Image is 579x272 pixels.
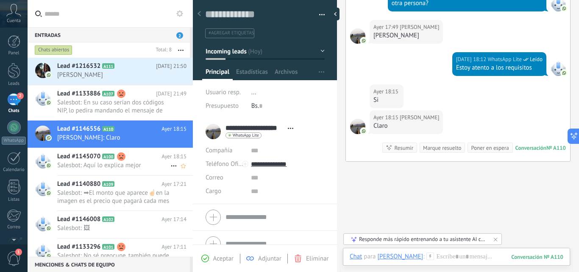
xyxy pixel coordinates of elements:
span: Cleotilde Cruz Pérez [400,23,439,31]
span: Aceptar [213,255,234,263]
span: Ayer 17:14 [161,215,187,224]
span: ... [251,88,256,96]
span: Lead #1146556 [57,125,100,133]
span: Salesbot: No sé preocupe, también puede realizar el trámite con el pasaporte [57,252,170,268]
div: Listas [2,197,26,202]
span: A101 [102,244,114,250]
div: Ayer 17:49 [373,23,400,31]
div: Estoy atento a los requisitos [456,64,543,72]
span: Salesbot: 🖼 [57,224,170,232]
div: Calendario [2,167,26,173]
a: Lead #1146008 A102 Ayer 17:14 Salesbot: 🖼 [28,211,193,238]
div: Usuario resp. [206,86,245,99]
img: com.amocrm.amocrmwa.svg [561,6,567,11]
div: Cleotilde Cruz Pérez [377,252,423,260]
span: A110 [102,126,114,132]
span: 1 [15,249,22,255]
span: [PERSON_NAME]: Claro [57,134,170,142]
div: Presupuesto [206,99,245,113]
div: Claro [373,122,439,130]
span: Archivos [275,68,298,80]
div: Panel [2,50,26,56]
span: Eliminar [306,255,328,263]
span: Cleotilde Cruz Pérez [400,113,439,122]
span: WhatsApp Lite [233,133,259,137]
span: WhatsApp Lite [551,61,566,76]
span: Cleotilde Cruz Pérez [350,28,365,44]
div: Conversación [515,144,546,151]
span: Lead #1145070 [57,152,100,161]
div: Menciones & Chats de equipo [28,257,190,272]
img: com.amocrm.amocrmwa.svg [46,253,52,259]
span: Estadísticas [236,68,268,80]
span: [PERSON_NAME] [57,71,170,79]
div: Leads [2,81,26,87]
div: Compañía [206,144,245,157]
div: Responde más rápido entrenando a tu asistente AI con tus fuentes de datos [359,236,487,243]
div: 110 [511,253,563,261]
div: Ocultar [331,8,340,20]
span: WhatsApp Lite [488,55,522,64]
div: [PERSON_NAME] [373,31,439,40]
span: Ayer 18:15 [161,125,187,133]
span: Lead #1133296 [57,243,100,251]
span: [DATE] 21:50 [156,62,187,70]
span: 2 [17,93,24,99]
span: A102 [102,216,114,222]
div: Correo [2,224,26,230]
span: A107 [102,91,114,96]
span: Leído [530,55,543,64]
span: Cuenta [7,18,21,24]
img: com.amocrm.amocrmwa.svg [361,128,367,134]
span: Cleotilde Cruz Pérez [350,119,365,134]
div: Poner en espera [471,144,509,152]
a: Lead #1140880 A109 Ayer 17:21 Salesbot: ➡El monto que aparece☝🏻en la imagen es el precio que paga... [28,176,193,210]
div: № A110 [546,144,566,151]
img: com.amocrm.amocrmwa.svg [361,38,367,44]
div: Resumir [394,144,413,152]
span: Cargo [206,188,221,194]
a: Lead #1216532 A111 [DATE] 21:50 [PERSON_NAME] [28,58,193,85]
div: Ayer 18:15 [373,113,400,122]
span: : [423,252,424,261]
span: Salesbot: En su caso serían dos códigos NIP, lo pedira mandando el mensaje de cada uno de los núm... [57,98,170,115]
span: Ayer 17:21 [161,180,187,188]
div: Chats [2,108,26,114]
img: com.amocrm.amocrmwa.svg [46,135,52,141]
span: Lead #1216532 [57,62,100,70]
button: Correo [206,171,223,185]
span: Lead #1146008 [57,215,100,224]
img: com.amocrm.amocrmwa.svg [46,72,52,78]
span: A111 [102,63,114,69]
span: Adjuntar [258,255,281,263]
div: [DATE] 18:12 [456,55,488,64]
img: com.amocrm.amocrmwa.svg [46,225,52,231]
span: Ayer 18:15 [161,152,187,161]
img: com.amocrm.amocrmwa.svg [46,100,52,106]
span: para [364,252,376,261]
span: Principal [206,68,229,80]
div: Ayer 18:15 [373,87,400,96]
span: Teléfono Oficina [206,160,250,168]
span: A100 [102,154,114,159]
span: #agregar etiquetas [209,30,254,36]
div: Si [373,96,400,104]
a: Lead #1145070 A100 Ayer 18:15 Salesbot: Aquí lo explica mejor [28,148,193,175]
a: Lead #1146556 A110 Ayer 18:15 [PERSON_NAME]: Claro [28,121,193,148]
div: Marque resuelto [423,144,461,152]
span: Salesbot: ➡El monto que aparece☝🏻en la imagen es el precio que pagará cada mes por el equipo en u... [57,189,170,205]
span: Usuario resp. [206,88,241,96]
div: Entradas [28,27,190,42]
div: WhatsApp [2,137,26,145]
span: 2 [176,32,183,39]
span: Ayer 17:11 [161,243,187,251]
div: Chats abiertos [35,45,72,55]
button: Teléfono Oficina [206,157,245,171]
span: Presupuesto [206,102,239,110]
div: Cargo [206,185,245,198]
img: com.amocrm.amocrmwa.svg [46,163,52,168]
span: [DATE] 21:49 [156,90,187,98]
span: Lead #1140880 [57,180,100,188]
img: com.amocrm.amocrmwa.svg [561,70,567,76]
span: Lead #1133886 [57,90,100,98]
